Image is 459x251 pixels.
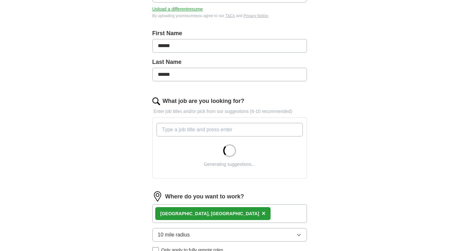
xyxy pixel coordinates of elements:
[262,209,265,218] button: ×
[152,191,163,202] img: location.png
[157,123,303,136] input: Type a job title and press enter
[244,14,268,18] a: Privacy Notice
[152,29,307,38] label: First Name
[262,210,265,217] span: ×
[152,108,307,115] p: Enter job titles and/or pick from our suggestions (6-10 recommended)
[160,210,259,217] div: [GEOGRAPHIC_DATA], [GEOGRAPHIC_DATA]
[152,228,307,242] button: 10 mile radius
[204,161,255,168] div: Generating suggestions...
[152,6,203,13] button: Upload a differentresume
[152,58,307,66] label: Last Name
[158,231,190,239] span: 10 mile radius
[165,192,244,201] label: Where do you want to work?
[152,97,160,105] img: search.png
[163,97,244,105] label: What job are you looking for?
[152,13,307,19] div: By uploading your resume you agree to our and .
[225,14,235,18] a: T&Cs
